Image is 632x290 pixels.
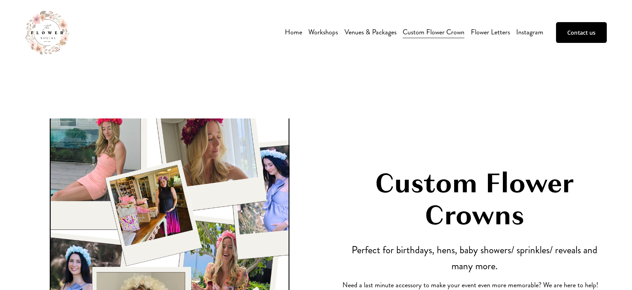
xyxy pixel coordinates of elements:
a: folder dropdown [308,26,338,39]
h1: Custom Flower Crowns [342,167,607,231]
a: Home [285,26,302,39]
img: The Flower Social [25,11,69,54]
a: Flower Letters [471,26,510,39]
a: Custom Flower Crown [403,26,464,39]
p: Perfect for birthdays, hens, baby showers/ sprinkles/ reveals and many more. [342,242,607,274]
a: Instagram [516,26,543,39]
a: Contact us [556,22,606,43]
span: Workshops [308,27,338,38]
a: Venues & Packages [344,26,397,39]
